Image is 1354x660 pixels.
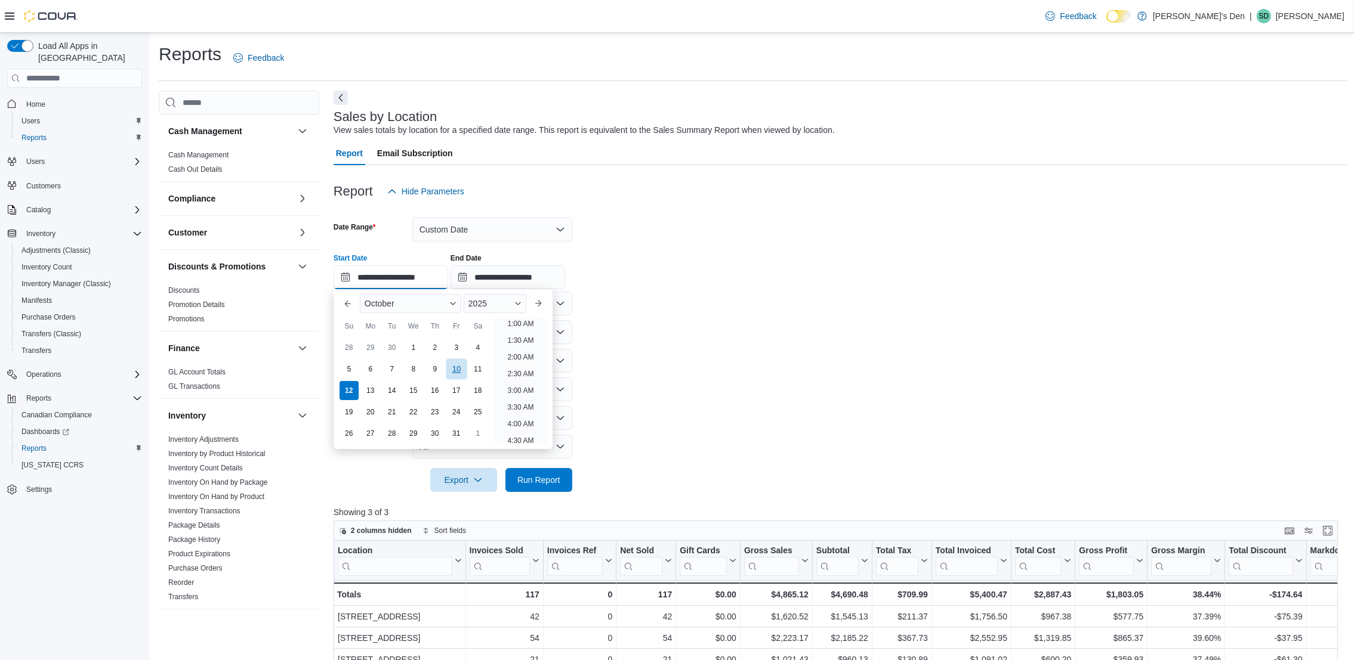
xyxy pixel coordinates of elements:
a: Promotion Details [168,300,225,309]
a: Adjustments (Classic) [17,243,95,258]
a: Inventory On Hand by Product [168,492,264,501]
div: day-29 [361,338,380,357]
div: day-8 [404,360,423,379]
a: Feedback [1041,4,1101,28]
span: Product Expirations [168,549,230,559]
div: 42 [469,610,539,624]
button: Transfers (Classic) [12,326,147,342]
a: Cash Out Details [168,165,223,173]
li: 1:30 AM [502,333,538,348]
button: Customers [2,177,147,194]
div: Subtotal [816,546,859,576]
div: Button. Open the year selector. 2025 is currently selected. [464,294,526,313]
p: Showing 3 of 3 [334,506,1348,518]
button: Adjustments (Classic) [12,242,147,259]
span: Reorder [168,578,194,587]
span: SD [1259,9,1269,23]
input: Press the down key to enter a popover containing a calendar. Press the escape key to close the po... [334,265,448,289]
button: Operations [2,366,147,383]
span: Hide Parameters [402,185,464,197]
a: GL Transactions [168,382,220,391]
div: Inventory [159,432,319,609]
span: Inventory [21,227,142,241]
a: [US_STATE] CCRS [17,458,88,472]
span: 2 columns hidden [351,526,412,535]
div: day-28 [383,424,402,443]
li: 3:30 AM [502,400,538,414]
div: $709.99 [876,587,928,602]
button: Catalog [2,202,147,218]
label: Date Range [334,222,376,232]
div: 117 [620,587,672,602]
div: day-24 [447,402,466,422]
h3: Inventory [168,410,206,422]
span: Load All Apps in [GEOGRAPHIC_DATA] [33,40,142,64]
span: Reports [21,133,47,142]
button: Next [334,91,348,105]
div: day-1 [404,338,423,357]
div: day-3 [447,338,466,357]
span: Reports [21,444,47,453]
h3: Cash Management [168,125,242,137]
div: day-25 [468,402,488,422]
button: Cash Management [168,125,293,137]
button: Enter fullscreen [1321,523,1335,538]
div: Gross Margin [1151,546,1211,576]
a: Manifests [17,293,57,308]
span: Inventory Adjustments [168,435,239,444]
div: day-10 [446,359,467,380]
a: Customers [21,179,66,193]
div: Total Invoiced [936,546,998,557]
nav: Complex example [7,90,142,529]
div: Total Cost [1015,546,1062,557]
span: Settings [26,485,52,494]
div: $2,887.43 [1015,587,1071,602]
div: Total Tax [876,546,918,557]
span: Dashboards [21,427,69,436]
span: Catalog [26,205,51,215]
a: Canadian Compliance [17,408,97,422]
div: day-26 [340,424,359,443]
div: day-4 [468,338,488,357]
span: Canadian Compliance [21,410,92,420]
p: [PERSON_NAME] [1276,9,1344,23]
div: Location [338,546,452,557]
span: Canadian Compliance [17,408,142,422]
button: Purchase Orders [12,309,147,326]
button: Inventory [168,410,293,422]
div: day-9 [425,360,445,379]
div: day-15 [404,381,423,400]
span: Dashboards [17,424,142,439]
span: Inventory Manager (Classic) [21,279,111,289]
button: Discounts & Promotions [295,259,310,274]
button: Inventory [21,227,60,241]
span: [US_STATE] CCRS [21,460,84,470]
img: Cova [24,10,78,22]
button: Catalog [21,203,55,217]
button: Keyboard shortcuts [1282,523,1297,538]
span: October [365,299,394,308]
div: Total Discount [1229,546,1293,557]
button: Total Invoiced [936,546,1007,576]
span: Cash Management [168,150,229,160]
span: Inventory On Hand by Product [168,492,264,501]
span: Transfers [21,346,51,355]
li: 3:00 AM [502,383,538,398]
div: day-1 [468,424,488,443]
a: Cash Management [168,151,229,159]
a: Inventory On Hand by Package [168,478,268,487]
div: Gross Profit [1079,546,1134,557]
button: Display options [1301,523,1316,538]
div: day-22 [404,402,423,422]
button: Home [2,95,147,112]
li: 1:00 AM [502,317,538,331]
div: day-20 [361,402,380,422]
a: Reorder [168,578,194,587]
button: Invoices Sold [469,546,539,576]
span: Email Subscription [377,141,453,165]
button: Transfers [12,342,147,359]
div: Total Discount [1229,546,1293,576]
div: day-6 [361,360,380,379]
